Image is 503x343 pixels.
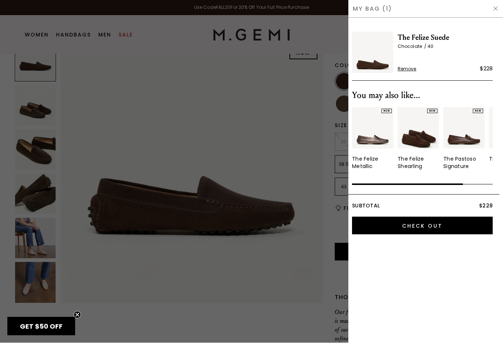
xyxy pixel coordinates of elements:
a: NEWThe Felize Metallic [352,108,393,170]
div: 1 / 4 [352,108,393,170]
span: 40 [428,43,433,50]
input: Check Out [352,217,493,235]
img: Hide Drawer [493,6,499,12]
a: NEWThe Felize Shearling [398,108,439,170]
span: Subtotal [352,202,380,210]
div: NEW [381,109,392,113]
div: The Pastoso Signature [443,155,485,170]
span: GET $50 OFF [20,322,63,331]
img: 7387852046395_01_Main_New_ThePastosoSignature_Chocolate_TumbledLeather_290x387_crop_center.jpg [443,108,485,149]
img: v_12460_02_Hover_New_TheFelizeSharling_Chocolate_Suede_290x387_crop_center.jpg [398,108,439,149]
span: Chocolate [398,43,428,50]
a: NEWThe Pastoso Signature [443,108,485,170]
div: 3 / 4 [443,108,485,170]
button: Close teaser [74,311,81,319]
div: 2 / 4 [398,108,439,170]
div: You may also like... [352,90,493,102]
div: NEW [427,109,437,113]
div: The Felize Metallic [352,155,393,170]
div: NEW [473,109,483,113]
span: $228 [479,202,493,210]
span: Remove [398,66,416,72]
span: The Felize Suede [398,32,493,44]
div: The Felize Shearling [398,155,439,170]
div: GET $50 OFFClose teaser [7,317,75,336]
img: The Felize Suede [352,32,393,73]
div: $228 [480,64,493,73]
img: 7385131909179_01_Main_New_TheFelize_Cocoa_MetallicLeather_290x387_crop_center.jpg [352,108,393,149]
